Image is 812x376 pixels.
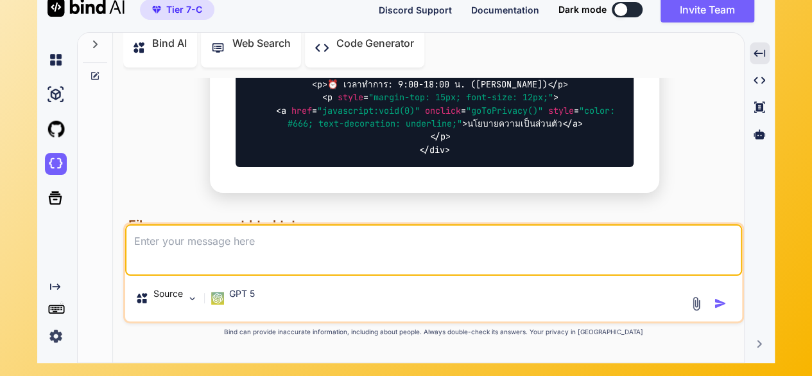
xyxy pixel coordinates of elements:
[558,78,563,90] span: p
[287,105,619,129] span: "color: #666; text-decoration: underline;"
[497,66,502,77] span: p
[166,3,202,16] span: Tier 7-C
[440,131,445,143] span: p
[275,105,619,129] span: < = = = >
[312,78,327,90] span: < >
[689,296,704,311] img: attachment
[424,105,460,116] span: onclick
[322,92,558,103] span: < = >
[45,84,67,105] img: ai-studio
[368,92,553,103] span: "margin-top: 15px; font-size: 12px;"
[379,4,452,15] span: Discord Support
[232,34,291,53] p: Web Search
[714,297,727,310] img: icon
[379,3,452,17] button: Discord Support
[471,3,539,17] button: Documentation
[572,118,577,129] span: a
[45,49,67,71] img: chat
[152,6,161,13] img: premium
[316,105,419,116] span: "javascript:void(0)"
[229,287,255,300] p: GPT 5
[429,131,450,143] span: </ >
[152,34,187,53] p: Bind AI
[548,105,573,116] span: style
[373,66,388,77] span: < >
[562,118,582,129] span: </ >
[281,105,286,116] span: a
[128,213,741,237] h2: Filename: payment.html.txt
[336,34,414,53] p: Code Generator
[558,3,607,16] span: Dark mode
[45,325,67,347] img: settings
[291,105,311,116] span: href
[327,92,332,103] span: p
[419,144,450,156] span: </ >
[465,105,542,116] span: "goToPrivacy()"
[45,118,67,140] img: githubLight
[123,326,744,337] p: Bind can provide inaccurate information, including about people. Always double-check its answers....
[487,66,507,77] span: </ >
[211,292,224,305] img: GPT 5
[378,66,383,77] span: p
[337,92,363,103] span: style
[317,78,322,90] span: p
[429,144,445,156] span: div
[153,287,183,300] p: Source
[471,4,539,15] span: Documentation
[45,153,67,175] img: darkCloudIdeIcon
[187,293,198,304] img: Pick Models
[548,78,568,90] span: </ >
